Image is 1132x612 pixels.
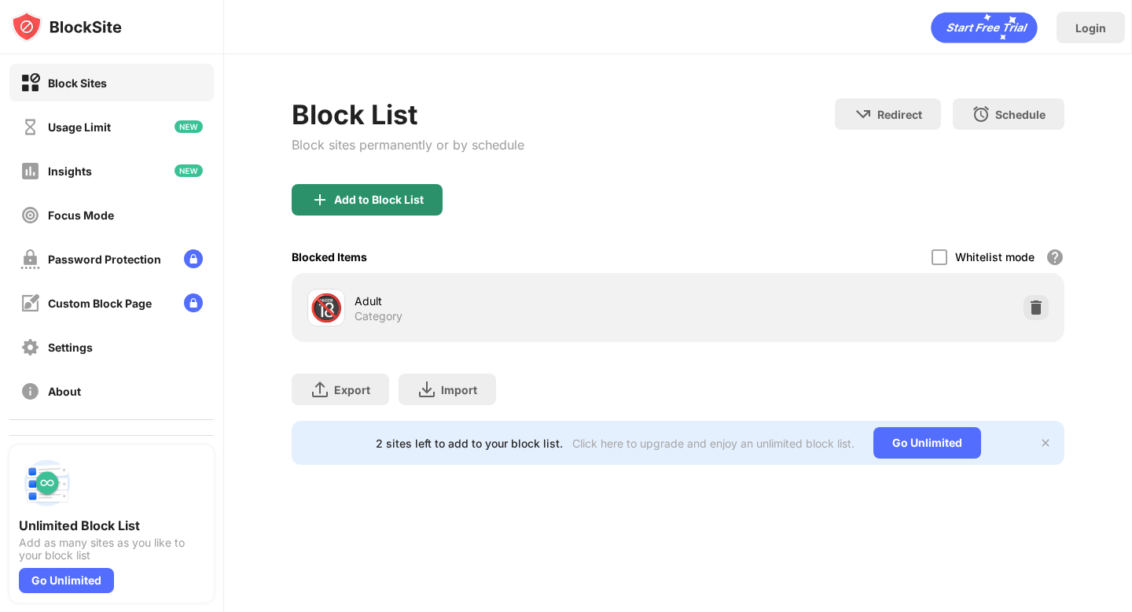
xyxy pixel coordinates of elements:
[19,568,114,593] div: Go Unlimited
[572,437,855,450] div: Click here to upgrade and enjoy an unlimited block list.
[48,120,111,134] div: Usage Limit
[184,249,203,268] img: lock-menu.svg
[20,337,40,357] img: settings-off.svg
[20,205,40,225] img: focus-off.svg
[441,383,477,396] div: Import
[355,309,402,323] div: Category
[11,11,122,42] img: logo-blocksite.svg
[1039,437,1052,449] img: x-button.svg
[20,117,40,137] img: time-usage-off.svg
[20,293,40,313] img: customize-block-page-off.svg
[355,293,678,309] div: Adult
[19,455,75,511] img: push-block-list.svg
[20,161,40,181] img: insights-off.svg
[334,383,370,396] div: Export
[48,385,81,398] div: About
[1075,21,1106,35] div: Login
[310,292,343,324] div: 🔞
[184,293,203,312] img: lock-menu.svg
[175,120,203,133] img: new-icon.svg
[995,108,1046,121] div: Schedule
[292,98,524,131] div: Block List
[48,164,92,178] div: Insights
[175,164,203,177] img: new-icon.svg
[292,250,367,264] div: Blocked Items
[19,536,204,562] div: Add as many sites as you like to your block list
[334,194,424,206] div: Add to Block List
[873,427,981,459] div: Go Unlimited
[376,437,563,450] div: 2 sites left to add to your block list.
[48,253,161,266] div: Password Protection
[931,12,1038,43] div: animation
[292,137,524,153] div: Block sites permanently or by schedule
[48,341,93,354] div: Settings
[20,249,40,269] img: password-protection-off.svg
[20,73,40,93] img: block-on.svg
[48,297,152,310] div: Custom Block Page
[20,382,40,401] img: about-off.svg
[48,76,107,90] div: Block Sites
[877,108,922,121] div: Redirect
[19,518,204,533] div: Unlimited Block List
[48,208,114,222] div: Focus Mode
[955,250,1035,264] div: Whitelist mode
